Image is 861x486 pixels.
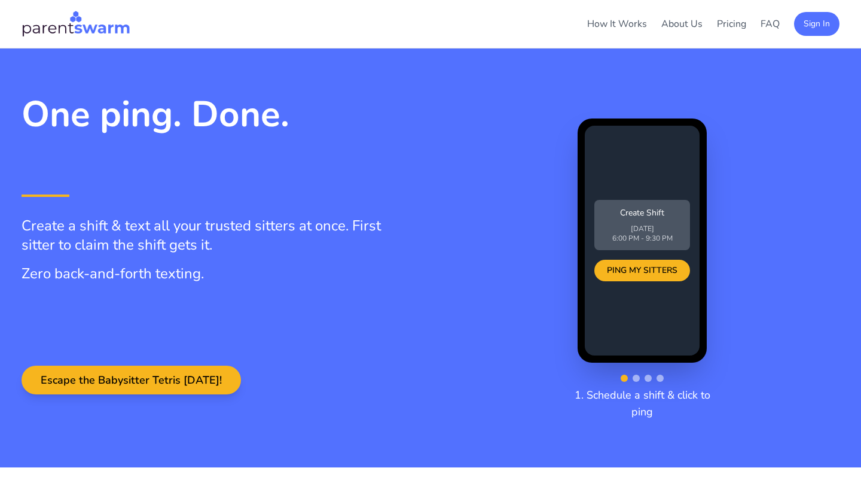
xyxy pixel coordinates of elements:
[602,224,683,233] p: [DATE]
[661,17,703,31] a: About Us
[602,233,683,243] p: 6:00 PM - 9:30 PM
[22,374,241,387] a: Escape the Babysitter Tetris [DATE]!
[594,260,690,281] div: PING MY SITTERS
[602,207,683,219] p: Create Shift
[22,366,241,394] button: Escape the Babysitter Tetris [DATE]!
[587,17,647,31] a: How It Works
[22,10,130,38] img: Parentswarm Logo
[717,17,746,31] a: Pricing
[761,17,780,31] a: FAQ
[794,12,839,36] button: Sign In
[794,17,839,30] a: Sign In
[566,387,719,420] p: 1. Schedule a shift & click to ping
